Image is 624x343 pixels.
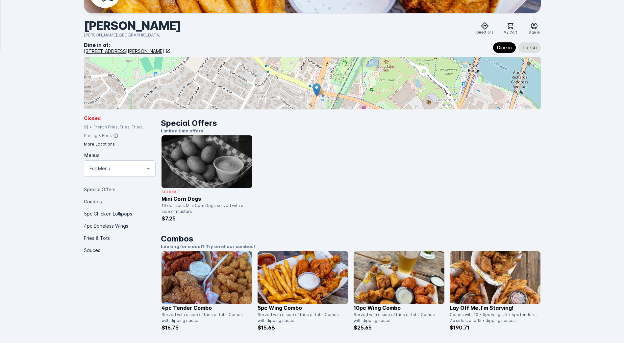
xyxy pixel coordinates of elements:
[497,44,512,52] span: Dine in
[162,312,248,324] div: Served with a side of fries or tots. Comes with dipping sauce.
[84,152,100,158] mat-label: Menus
[450,324,540,332] p: $190.71
[258,324,348,332] p: $15.68
[450,312,537,324] div: Comes with 10 x 5pc wings, 5 x 4pc tenders, 7 x sides, and 15 x dipping sauces
[161,128,541,134] p: Limited time offers
[354,324,444,332] p: $25.65
[522,44,537,52] span: To-Go
[493,41,541,54] mat-chip-listbox: Fulfillment
[84,183,156,195] div: Special Offers
[84,32,181,38] div: [PERSON_NAME][GEOGRAPHIC_DATA]
[450,251,540,304] img: catalog item
[84,41,171,49] div: Dine in at:
[84,208,156,220] div: 5pc Chicken Lollipops
[354,304,444,312] p: 10pc Wing Combo
[162,304,252,312] p: 4pc Tender Combo
[162,251,252,304] img: catalog item
[161,117,541,129] h1: Special Offers
[84,124,88,130] div: $$
[450,304,540,312] p: Lay off me, I'm starving!
[312,83,321,97] img: Marker
[89,165,110,172] mat-select-trigger: Full Menu
[354,312,440,324] div: Served with a side of fries or tots. Comes with dipping sauce.
[162,195,252,203] p: Mini Corn Dogs
[161,233,541,245] h1: Combos
[162,324,252,332] p: $16.75
[258,304,348,312] p: 5pc Wing Combo
[354,251,444,304] img: catalog item
[476,30,493,35] span: Directions
[84,232,156,244] div: Fries & Tots
[84,133,112,139] div: Pricing & Fees
[258,251,348,304] img: catalog item
[90,124,92,130] div: •
[84,48,164,55] div: [STREET_ADDRESS][PERSON_NAME]
[84,141,115,147] div: More Locations
[162,215,252,222] p: $7.25
[258,312,344,324] div: Served with a side of fries or tots. Comes with dipping sauce.
[162,190,180,194] span: Sold Out
[161,243,541,250] p: Looking for a deal? Try on of our combos!
[162,203,248,215] div: 10 delicious Mini Corn Dogs served with a side of mustard.
[84,195,156,208] div: Combos
[84,244,156,256] div: Sauces
[84,18,181,33] div: [PERSON_NAME]
[84,220,156,232] div: 4pc Boneless Wings
[162,135,252,188] img: catalog item
[84,115,101,122] span: Closed
[93,124,156,130] div: French Fries, Fries, Fried Chicken, Tots, Buffalo Wings, Chicken, Wings, Fried Pickles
